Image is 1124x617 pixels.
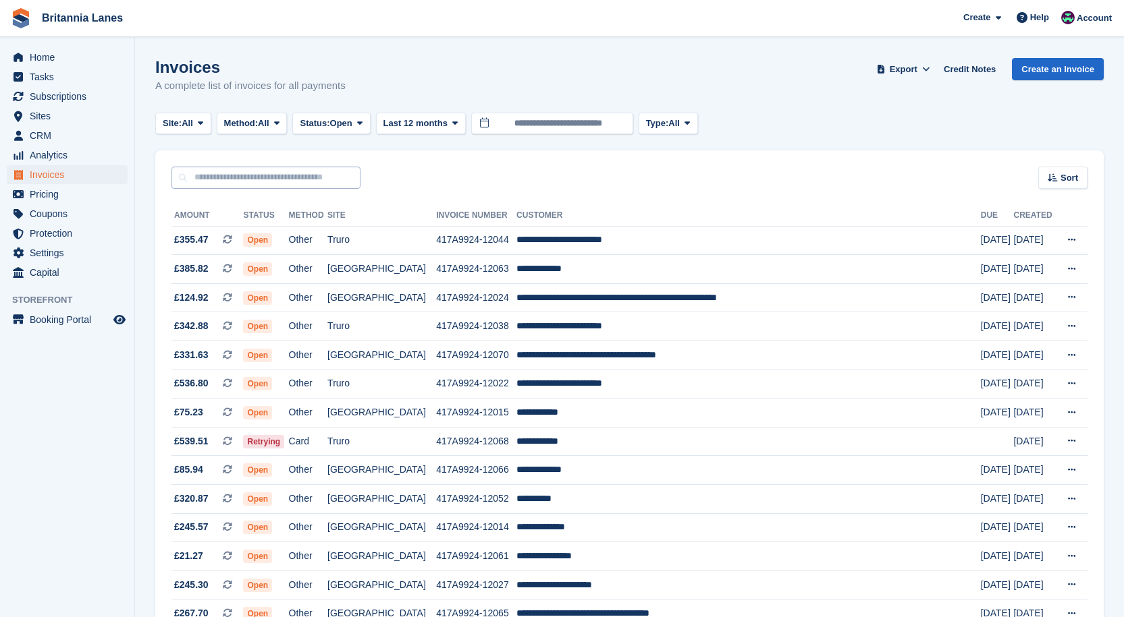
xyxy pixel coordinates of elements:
span: Status: [300,117,329,130]
span: Open [243,262,272,276]
span: £342.88 [174,319,209,333]
td: [GEOGRAPHIC_DATA] [327,485,436,514]
span: Account [1077,11,1112,25]
td: Card [289,427,328,456]
span: Open [243,550,272,563]
td: [DATE] [1013,226,1056,255]
td: Other [289,312,328,341]
p: A complete list of invoices for all payments [155,78,346,94]
td: [GEOGRAPHIC_DATA] [327,570,436,599]
td: [DATE] [1013,283,1056,312]
td: Other [289,570,328,599]
span: Open [330,117,352,130]
button: Last 12 months [376,113,466,135]
th: Site [327,205,436,227]
td: 417A9924-12022 [436,370,516,399]
span: Tasks [30,67,111,86]
span: Coupons [30,204,111,223]
span: Settings [30,243,111,262]
span: Method: [224,117,259,130]
td: 417A9924-12024 [436,283,516,312]
a: menu [7,107,128,125]
th: Method [289,205,328,227]
td: [DATE] [1013,399,1056,428]
td: Other [289,370,328,399]
span: All [182,117,193,130]
th: Invoice Number [436,205,516,227]
span: Create [963,11,990,24]
span: Booking Portal [30,310,111,329]
td: Other [289,456,328,485]
a: Create an Invoice [1012,58,1104,80]
td: 417A9924-12015 [436,399,516,428]
td: [DATE] [981,456,1014,485]
span: £331.63 [174,348,209,362]
td: [DATE] [981,255,1014,284]
span: £21.27 [174,549,203,563]
td: Other [289,399,328,428]
a: Preview store [111,312,128,328]
a: Britannia Lanes [36,7,128,29]
td: 417A9924-12052 [436,485,516,514]
th: Created [1013,205,1056,227]
td: [GEOGRAPHIC_DATA] [327,513,436,542]
span: Open [243,579,272,592]
button: Site: All [155,113,211,135]
span: Sort [1061,171,1078,185]
span: Open [243,233,272,247]
span: Open [243,377,272,390]
button: Method: All [217,113,288,135]
span: £245.30 [174,578,209,592]
span: £385.82 [174,262,209,276]
td: [GEOGRAPHIC_DATA] [327,283,436,312]
td: [DATE] [981,399,1014,428]
td: [DATE] [1013,341,1056,370]
span: All [258,117,269,130]
span: Subscriptions [30,87,111,106]
td: Other [289,283,328,312]
th: Customer [516,205,981,227]
a: menu [7,67,128,86]
span: Site: [163,117,182,130]
button: Status: Open [292,113,370,135]
td: [GEOGRAPHIC_DATA] [327,456,436,485]
td: [DATE] [981,485,1014,514]
td: 417A9924-12066 [436,456,516,485]
td: [DATE] [981,283,1014,312]
td: 417A9924-12044 [436,226,516,255]
a: menu [7,263,128,282]
td: 417A9924-12070 [436,341,516,370]
span: CRM [30,126,111,145]
td: Other [289,542,328,571]
td: [DATE] [1013,485,1056,514]
span: Protection [30,224,111,243]
a: menu [7,243,128,262]
h1: Invoices [155,58,346,76]
span: Open [243,463,272,477]
td: 417A9924-12068 [436,427,516,456]
td: [DATE] [981,312,1014,341]
img: Kirsty Miles [1061,11,1075,24]
button: Export [874,58,933,80]
span: £355.47 [174,233,209,247]
td: Truro [327,427,436,456]
a: menu [7,48,128,67]
a: Credit Notes [938,58,1001,80]
a: menu [7,165,128,184]
span: Open [243,492,272,506]
span: Last 12 months [383,117,448,130]
td: [DATE] [981,341,1014,370]
span: Open [243,406,272,419]
td: [DATE] [1013,255,1056,284]
span: £320.87 [174,492,209,506]
span: £124.92 [174,291,209,305]
span: £245.57 [174,520,209,534]
span: Storefront [12,293,134,307]
th: Status [243,205,288,227]
span: £536.80 [174,376,209,390]
td: 417A9924-12063 [436,255,516,284]
span: Pricing [30,185,111,204]
a: menu [7,146,128,165]
td: Other [289,226,328,255]
span: Home [30,48,111,67]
